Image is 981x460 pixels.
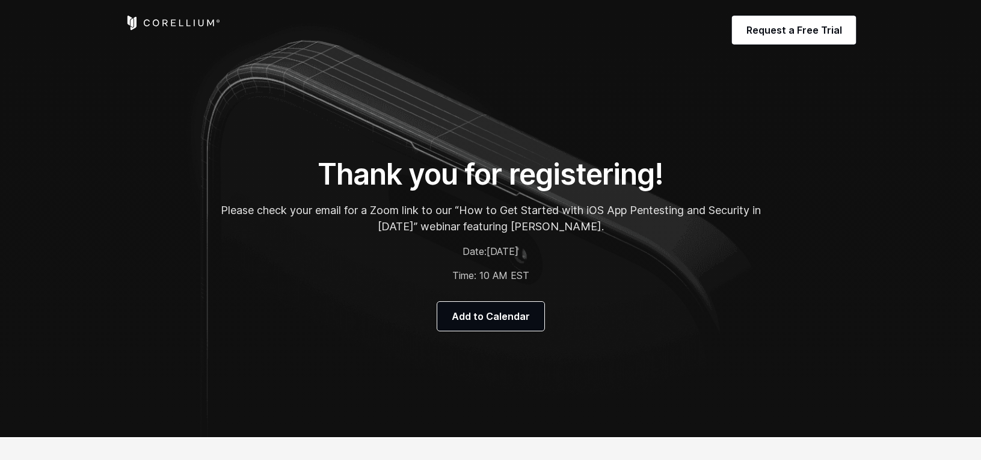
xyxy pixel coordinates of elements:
[487,245,518,257] span: [DATE]
[220,244,761,259] p: Date:
[452,309,530,324] span: Add to Calendar
[437,302,544,331] a: Add to Calendar
[220,156,761,192] h1: Thank you for registering!
[125,16,221,30] a: Corellium Home
[732,16,856,44] a: Request a Free Trial
[746,23,842,37] span: Request a Free Trial
[220,268,761,283] p: Time: 10 AM EST
[220,202,761,235] p: Please check your email for a Zoom link to our “How to Get Started with iOS App Pentesting and Se...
